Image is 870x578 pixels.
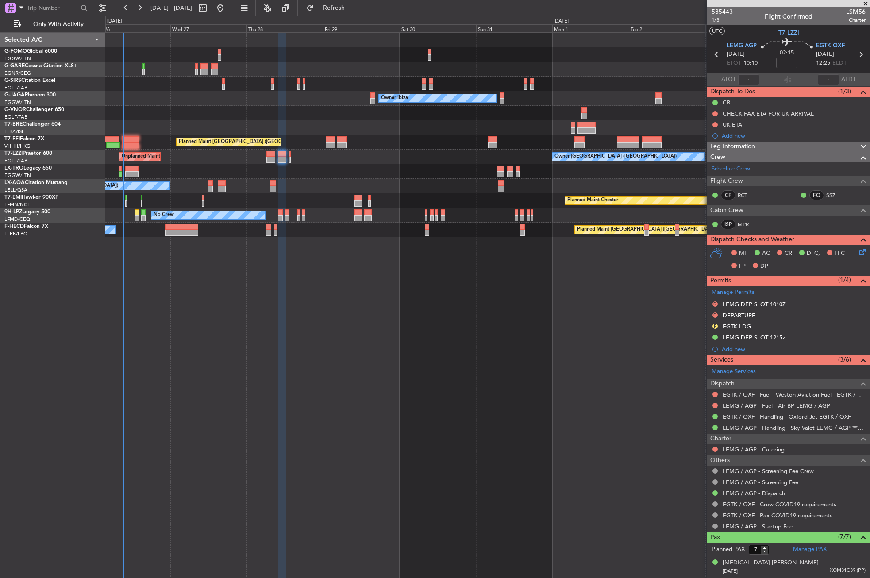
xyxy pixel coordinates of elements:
div: [MEDICAL_DATA] [PERSON_NAME] [723,559,819,567]
a: G-JAGAPhenom 300 [4,92,56,98]
span: T7-FFI [4,136,20,142]
span: DP [760,262,768,271]
a: 9H-LPZLegacy 500 [4,209,50,215]
div: Fri 29 [323,24,400,32]
a: VHHH/HKG [4,143,31,150]
div: Flight Confirmed [765,12,812,21]
a: G-FOMOGlobal 6000 [4,49,57,54]
a: LEMG / AGP - Screening Fee [723,478,798,486]
div: Mon 1 [552,24,629,32]
div: Owner Ibiza [381,92,408,105]
span: F-HECD [4,224,24,229]
span: Charter [710,434,731,444]
a: RCT [738,191,758,199]
span: 9H-LPZ [4,209,22,215]
div: FO [809,190,824,200]
a: F-HECDFalcon 7X [4,224,48,229]
span: Charter [846,16,866,24]
span: LX-TRO [4,166,23,171]
div: [DATE] [107,18,122,25]
a: T7-BREChallenger 604 [4,122,61,127]
a: T7-FFIFalcon 7X [4,136,44,142]
a: Schedule Crew [712,165,750,173]
div: Wed 3 [705,24,782,32]
span: T7-LZZI [4,151,23,156]
div: LEMG DEP SLOT 1215z [723,334,785,341]
a: Manage Permits [712,288,755,297]
span: ELDT [832,59,847,68]
span: Leg Information [710,142,755,152]
span: [DATE] [723,568,738,574]
span: Crew [710,152,725,162]
a: SSZ [826,191,846,199]
span: Cabin Crew [710,205,743,216]
div: Sat 30 [400,24,476,32]
span: (1/3) [838,87,851,96]
span: 10:10 [743,59,758,68]
span: FP [739,262,746,271]
div: No Crew [154,208,174,222]
a: LEMG / AGP - Fuel - Air BP LEMG / AGP [723,402,830,409]
a: EGLF/FAB [4,158,27,164]
a: LEMG / AGP - Handling - Sky Valet LEMG / AGP ***My Handling*** [723,424,866,432]
span: Services [710,355,733,365]
span: MF [739,249,747,258]
a: Manage Services [712,367,756,376]
input: --:-- [738,74,759,85]
button: UTC [709,27,725,35]
div: Wed 27 [170,24,247,32]
a: Manage PAX [793,545,827,554]
a: EGTK / OXF - Crew COVID19 requirements [723,501,836,508]
span: Dispatch To-Dos [710,87,755,97]
span: Others [710,455,730,466]
input: Trip Number [27,1,78,15]
a: EGTK / OXF - Handling - Oxford Jet EGTK / OXF [723,413,851,420]
span: (3/6) [838,355,851,364]
span: CR [785,249,792,258]
div: ISP [721,220,735,229]
div: Planned Maint [GEOGRAPHIC_DATA] ([GEOGRAPHIC_DATA]) [577,223,716,236]
span: ETOT [727,59,741,68]
a: MPR [738,220,758,228]
a: T7-EMIHawker 900XP [4,195,58,200]
a: LEMG / AGP - Startup Fee [723,523,793,530]
a: LFMD/CEQ [4,216,30,223]
a: LX-TROLegacy 650 [4,166,52,171]
label: Planned PAX [712,545,745,554]
span: Pax [710,532,720,543]
span: G-JAGA [4,92,25,98]
span: 02:15 [780,49,794,58]
a: EGLF/FAB [4,85,27,91]
a: EGGW/LTN [4,172,31,179]
a: G-SIRSCitation Excel [4,78,55,83]
span: (1/4) [838,275,851,285]
span: G-SIRS [4,78,21,83]
div: CP [721,190,735,200]
span: (7/7) [838,532,851,541]
a: EGGW/LTN [4,55,31,62]
a: EGGW/LTN [4,99,31,106]
div: Add new [722,132,866,139]
a: LFPB/LBG [4,231,27,237]
a: LX-AOACitation Mustang [4,180,68,185]
span: 535443 [712,7,733,16]
a: LELL/QSA [4,187,27,193]
span: Dispatch [710,379,735,389]
a: T7-LZZIPraetor 600 [4,151,52,156]
a: LFMN/NCE [4,201,31,208]
a: EGLF/FAB [4,114,27,120]
span: Only With Activity [23,21,93,27]
span: Permits [710,276,731,286]
span: LX-AOA [4,180,25,185]
a: LEMG / AGP - Catering [723,446,785,453]
div: CHECK PAX ETA FOR UK ARRIVAL [723,110,814,117]
button: D [712,312,718,318]
div: Thu 28 [246,24,323,32]
span: G-VNOR [4,107,26,112]
a: LEMG / AGP - Dispatch [723,489,785,497]
span: XOM31C39 (PP) [830,567,866,574]
a: G-GARECessna Citation XLS+ [4,63,77,69]
div: DEPARTURE [723,312,755,319]
span: Refresh [316,5,353,11]
span: LSM56 [846,7,866,16]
